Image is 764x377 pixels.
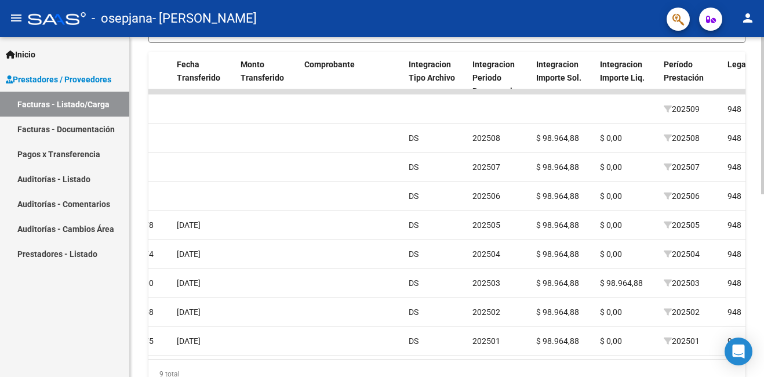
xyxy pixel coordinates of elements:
span: 202504 [664,249,700,259]
span: $ 0,00 [600,133,622,143]
span: $ 0,00 [600,307,622,317]
span: Período Prestación [664,60,704,82]
datatable-header-cell: Integracion Tipo Archivo [404,52,468,103]
span: 202507 [472,162,500,172]
span: $ 98.964,88 [536,220,579,230]
span: DS [409,336,419,346]
span: DS [409,307,419,317]
span: 202501 [472,336,500,346]
span: 202503 [664,278,700,288]
span: $ 0,00 [600,336,622,346]
span: Integracion Importe Liq. [600,60,645,82]
span: $ 98.964,88 [536,162,579,172]
span: 202506 [472,191,500,201]
span: [DATE] [177,336,201,346]
mat-icon: menu [9,11,23,25]
span: 202502 [472,307,500,317]
div: 948 [727,219,741,232]
span: $ 98.964,88 [536,249,579,259]
datatable-header-cell: Comprobante [300,52,404,103]
span: 202503 [472,278,500,288]
span: [DATE] [177,307,201,317]
span: 202505 [664,220,700,230]
span: Integracion Importe Sol. [536,60,581,82]
datatable-header-cell: Período Prestación [659,52,723,103]
datatable-header-cell: Integracion Importe Sol. [532,52,595,103]
datatable-header-cell: Legajo [723,52,756,103]
datatable-header-cell: Monto Transferido [236,52,300,103]
span: $ 98.964,88 [600,278,643,288]
span: $ 98.964,88 [536,307,579,317]
span: $ 0,00 [600,249,622,259]
span: 202508 [472,133,500,143]
span: 202501 [664,336,700,346]
span: Comprobante [304,60,355,69]
span: 202506 [664,191,700,201]
datatable-header-cell: Integracion Importe Liq. [595,52,659,103]
datatable-header-cell: OP [126,52,172,103]
div: 948 [727,103,741,116]
span: $ 0,00 [600,220,622,230]
span: [DATE] [177,278,201,288]
span: DS [409,162,419,172]
div: 948 [727,335,741,348]
span: Inicio [6,48,35,61]
span: DS [409,278,419,288]
span: Fecha Transferido [177,60,220,82]
datatable-header-cell: Integracion Periodo Presentacion [468,52,532,103]
span: DS [409,191,419,201]
span: 202505 [472,220,500,230]
span: 202502 [664,307,700,317]
span: 202507 [664,162,700,172]
span: Monto Transferido [241,60,284,82]
mat-icon: person [741,11,755,25]
span: $ 0,00 [600,162,622,172]
span: $ 98.964,88 [536,278,579,288]
span: DS [409,133,419,143]
span: [DATE] [177,249,201,259]
div: 948 [727,306,741,319]
span: 202508 [664,133,700,143]
span: - osepjana [92,6,152,31]
datatable-header-cell: Fecha Transferido [172,52,236,103]
div: 948 [727,132,741,145]
span: [DATE] [177,220,201,230]
span: Integracion Periodo Presentacion [472,60,522,96]
div: 948 [727,248,741,261]
div: Open Intercom Messenger [725,338,752,365]
span: $ 0,00 [600,191,622,201]
span: $ 98.964,88 [536,336,579,346]
span: 202509 [664,104,700,114]
div: 948 [727,277,741,290]
span: DS [409,249,419,259]
span: DS [409,220,419,230]
span: Integracion Tipo Archivo [409,60,455,82]
span: 202504 [472,249,500,259]
span: - [PERSON_NAME] [152,6,257,31]
span: $ 98.964,88 [536,191,579,201]
div: 948 [727,161,741,174]
span: Prestadores / Proveedores [6,73,111,86]
span: $ 98.964,88 [536,133,579,143]
span: Legajo [727,60,753,69]
div: 948 [727,190,741,203]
